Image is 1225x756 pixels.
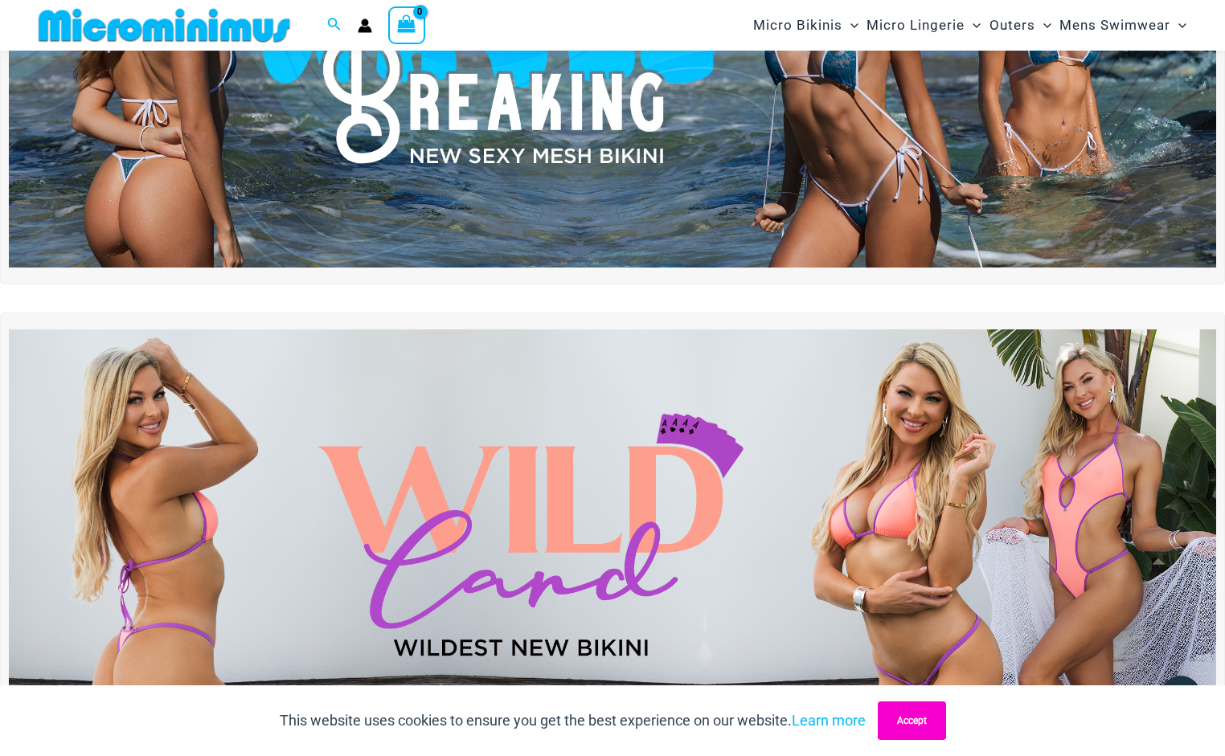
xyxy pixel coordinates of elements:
a: Micro LingerieMenu ToggleMenu Toggle [862,5,985,46]
a: Micro BikinisMenu ToggleMenu Toggle [749,5,862,46]
img: MM SHOP LOGO FLAT [32,7,297,43]
a: OutersMenu ToggleMenu Toggle [985,5,1055,46]
a: Learn more [792,712,866,729]
img: Wild Card Neon Bliss Bikini [9,329,1216,739]
nav: Site Navigation [747,2,1193,48]
span: Micro Lingerie [867,5,965,46]
span: Menu Toggle [1035,5,1051,46]
a: Mens SwimwearMenu ToggleMenu Toggle [1055,5,1190,46]
p: This website uses cookies to ensure you get the best experience on our website. [280,709,866,733]
button: Accept [878,701,946,740]
span: Micro Bikinis [753,5,842,46]
span: Outers [989,5,1035,46]
span: Mens Swimwear [1059,5,1170,46]
a: View Shopping Cart, empty [388,6,425,43]
span: Menu Toggle [842,5,858,46]
span: Menu Toggle [965,5,981,46]
a: Search icon link [327,15,342,35]
span: Menu Toggle [1170,5,1186,46]
a: Account icon link [358,18,372,33]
